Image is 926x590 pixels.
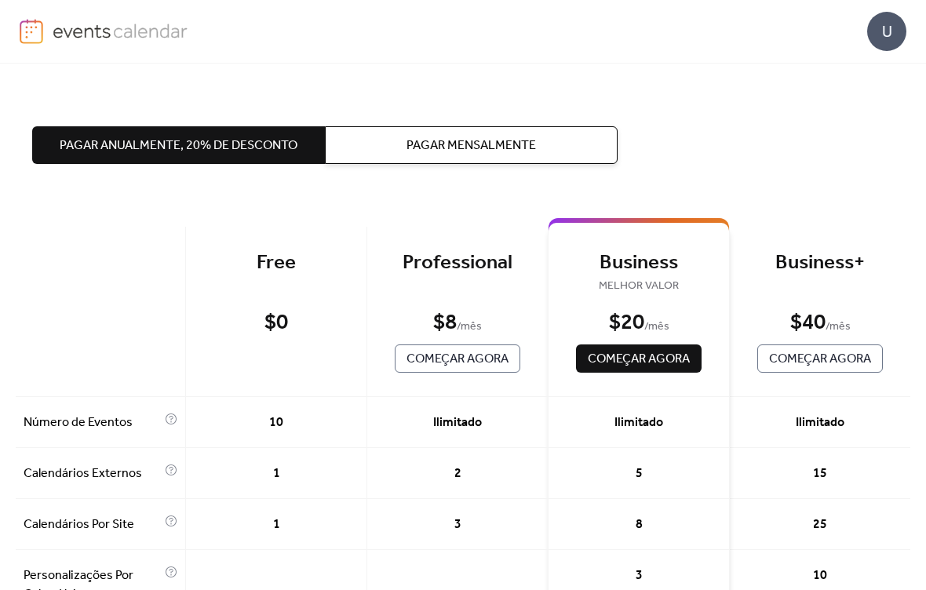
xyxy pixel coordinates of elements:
span: Começar Agora [406,350,509,369]
div: $ 40 [790,309,826,337]
div: U [867,12,906,51]
span: Pagar Anualmente, 20% de desconto [60,137,297,155]
span: 3 [454,515,461,534]
span: 25 [813,515,827,534]
div: $ 0 [264,309,288,337]
span: / mês [457,318,482,337]
button: Começar Agora [576,344,702,373]
div: Free [210,250,343,276]
button: Começar Agora [757,344,883,373]
button: Começar Agora [395,344,520,373]
span: 1 [273,464,280,483]
span: 8 [636,515,643,534]
span: 10 [813,566,827,585]
div: $ 20 [609,309,644,337]
span: Ilimitado [796,413,844,432]
span: Começar Agora [769,350,871,369]
button: Pagar Anualmente, 20% de desconto [32,126,325,164]
span: / mês [644,318,669,337]
span: 2 [454,464,461,483]
span: Número de Eventos [24,413,161,432]
span: Ilimitado [433,413,482,432]
div: $ 8 [433,309,457,337]
span: Ilimitado [614,413,663,432]
span: MELHOR VALOR [572,277,705,296]
span: 1 [273,515,280,534]
span: 3 [636,566,643,585]
button: Pagar Mensalmente [325,126,618,164]
img: logo-type [53,19,188,42]
span: Começar Agora [588,350,690,369]
div: Business [572,250,705,276]
span: 10 [269,413,283,432]
span: Calendários Por Site [24,515,161,534]
div: Professional [391,250,524,276]
span: 5 [636,464,643,483]
span: Calendários Externos [24,464,161,483]
img: logo [20,19,43,44]
span: / mês [826,318,851,337]
span: 15 [813,464,827,483]
div: Business+ [753,250,887,276]
span: Pagar Mensalmente [406,137,536,155]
